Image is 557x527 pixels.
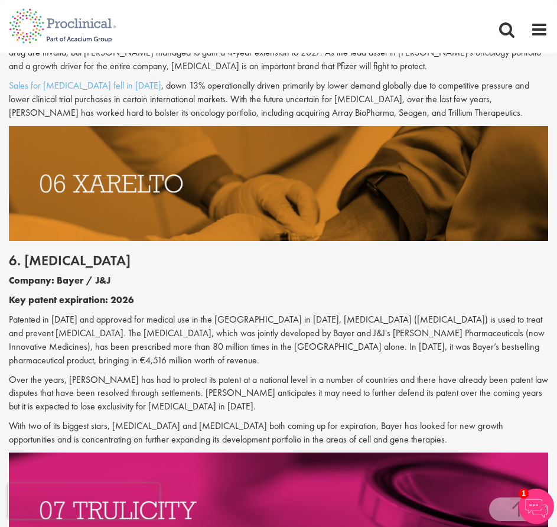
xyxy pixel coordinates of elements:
[9,373,548,414] p: Over the years, [PERSON_NAME] has had to protect its patent at a national level in a number of co...
[9,79,548,120] p: , down 13% operationally driven primarily by lower demand globally due to competitive pressure an...
[8,483,159,519] iframe: reCAPTCHA
[9,294,134,306] b: Key patent expiration: 2026
[9,274,110,287] b: Company: Bayer / J&J
[9,313,548,367] p: Patented in [DATE] and approved for medical use in the [GEOGRAPHIC_DATA] in [DATE], [MEDICAL_DATA...
[519,489,529,499] span: 1
[9,253,548,268] h2: 6. [MEDICAL_DATA]
[519,489,554,524] img: Chatbot
[9,126,548,241] img: Drugs with patents due to expire Xarelto
[9,419,548,447] p: With two of its biggest stars, [MEDICAL_DATA] and [MEDICAL_DATA] both coming up for expiration, B...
